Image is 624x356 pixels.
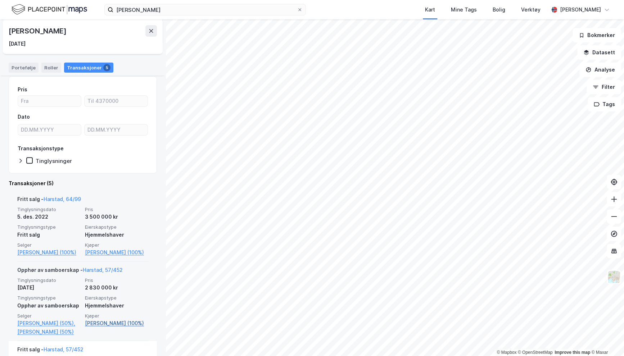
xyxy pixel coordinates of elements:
a: Harstad, 57/452 [44,346,83,352]
span: Tinglysningstype [17,295,81,301]
div: 5 [103,64,110,71]
div: Transaksjonstype [18,144,64,153]
span: Pris [85,206,148,213]
div: Mine Tags [451,5,477,14]
a: [PERSON_NAME] (50%), [17,319,81,328]
input: Til 4370000 [85,96,148,106]
input: Fra [18,96,81,106]
div: [PERSON_NAME] [560,5,601,14]
input: DD.MM.YYYY [18,124,81,135]
div: Opphør av samboerskap [17,301,81,310]
a: [PERSON_NAME] (100%) [85,248,148,257]
div: Pris [18,85,27,94]
div: Opphør av samboerskap - [17,266,123,277]
button: Bokmerker [573,28,621,42]
div: Bolig [493,5,505,14]
div: 2 830 000 kr [85,283,148,292]
div: Dato [18,113,30,121]
a: [PERSON_NAME] (100%) [17,248,81,257]
div: Fritt salg - [17,195,81,206]
span: Kjøper [85,313,148,319]
a: Harstad, 57/452 [83,267,123,273]
a: [PERSON_NAME] (50%) [17,328,81,336]
div: [DATE] [9,40,26,48]
div: Transaksjoner [64,63,113,73]
div: Kart [425,5,435,14]
img: Z [607,270,621,284]
button: Analyse [579,63,621,77]
button: Tags [588,97,621,111]
button: Filter [587,80,621,94]
div: Tinglysninger [36,158,72,164]
div: Verktøy [521,5,541,14]
input: DD.MM.YYYY [85,124,148,135]
button: Datasett [577,45,621,60]
div: Hjemmelshaver [85,231,148,239]
div: [DATE] [17,283,81,292]
a: Mapbox [497,350,516,355]
div: Kontrollprogram for chat [588,321,624,356]
a: Harstad, 64/99 [44,196,81,202]
a: Improve this map [555,350,590,355]
div: Hjemmelshaver [85,301,148,310]
span: Tinglysningsdato [17,206,81,213]
div: 5. des. 2022 [17,213,81,221]
div: Transaksjoner (5) [9,179,157,188]
span: Pris [85,277,148,283]
a: OpenStreetMap [518,350,553,355]
span: Kjøper [85,242,148,248]
div: [PERSON_NAME] [9,25,68,37]
span: Eierskapstype [85,295,148,301]
div: 3 500 000 kr [85,213,148,221]
iframe: Chat Widget [588,321,624,356]
img: logo.f888ab2527a4732fd821a326f86c7f29.svg [12,3,87,16]
span: Selger [17,313,81,319]
span: Eierskapstype [85,224,148,230]
span: Tinglysningstype [17,224,81,230]
div: Portefølje [9,63,39,73]
div: Roller [41,63,61,73]
div: Fritt salg [17,231,81,239]
span: Selger [17,242,81,248]
span: Tinglysningsdato [17,277,81,283]
a: [PERSON_NAME] (100%) [85,319,148,328]
input: Søk på adresse, matrikkel, gårdeiere, leietakere eller personer [113,4,297,15]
